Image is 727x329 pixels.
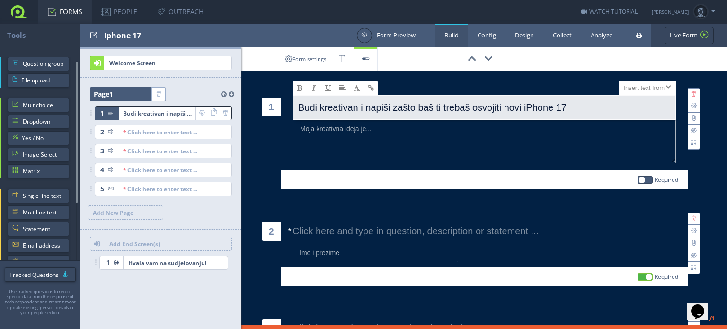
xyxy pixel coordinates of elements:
[262,98,281,116] div: 1
[23,222,64,236] span: Statement
[88,206,163,219] span: Add New Page
[8,164,69,178] a: Matrix
[23,164,64,178] span: Matrix
[619,81,676,95] div: Insert text from
[357,28,416,43] a: Form Preview
[124,256,228,269] span: Hvala vam na sudjelovanju!
[8,222,69,236] a: Statement
[468,24,505,47] a: Config
[349,81,363,95] a: Font Size
[293,244,458,262] input: Type in your answer ... (enter custom placeholder)
[104,24,352,47] div: Iphone 17
[100,144,104,158] span: 3
[105,237,231,250] span: Add End Screen(s)
[8,189,69,203] a: Single line text
[8,57,69,71] a: Question group
[100,182,104,196] span: 5
[8,73,69,88] a: File upload
[23,148,64,162] span: Image Select
[90,29,98,41] span: Edit
[94,87,113,101] span: Page
[363,81,378,95] a: Link
[505,24,543,47] a: Design
[196,107,208,120] span: Settings
[220,107,231,120] span: Delete
[8,255,69,269] a: Numeric
[581,24,622,47] a: Analyze
[281,47,330,71] a: Form settings
[307,81,321,95] a: Italic ( Ctrl + i )
[152,88,165,101] a: Delete page
[22,131,64,145] span: Yes / No
[8,148,69,162] a: Image Select
[5,267,76,282] a: Tracked Questions
[655,176,678,183] label: Required
[23,239,64,253] span: Email address
[435,24,468,47] a: Build
[7,24,80,47] div: Tools
[293,81,307,95] a: Bold ( Ctrl + b )
[100,106,104,120] span: 1
[23,57,64,71] span: Question group
[23,189,64,203] span: Single line text
[208,107,220,120] span: Copy
[23,98,64,112] span: Multichoice
[321,81,335,95] a: Underline ( Ctrl + u )
[543,24,581,47] a: Collect
[8,131,69,145] a: Yes / No
[23,205,64,220] span: Multiline text
[262,222,281,241] div: 2
[106,256,110,270] span: 1
[109,89,113,98] span: 1
[335,81,349,95] a: Alignment
[21,73,64,88] span: File upload
[100,125,104,139] span: 2
[8,205,69,220] a: Multiline text
[105,56,231,70] span: Welcome Screen
[293,120,676,163] textarea: Moja kreativna ideja je...
[581,8,638,16] a: WATCH TUTORIAL
[8,115,69,129] a: Dropdown
[687,291,718,320] iframe: chat widget
[8,98,69,112] a: Multichoice
[23,115,64,129] span: Dropdown
[655,273,678,280] label: Required
[298,101,670,119] p: Budi kreativan i napiši zašto baš ti trebaš osvojiti novi iPhone 17
[665,27,714,44] a: Live Form
[8,239,69,253] a: Email address
[100,163,104,177] span: 4
[123,107,192,120] div: Budi kreativan i napiši zašto baš ti trebaš osvojiti novi iPhone 17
